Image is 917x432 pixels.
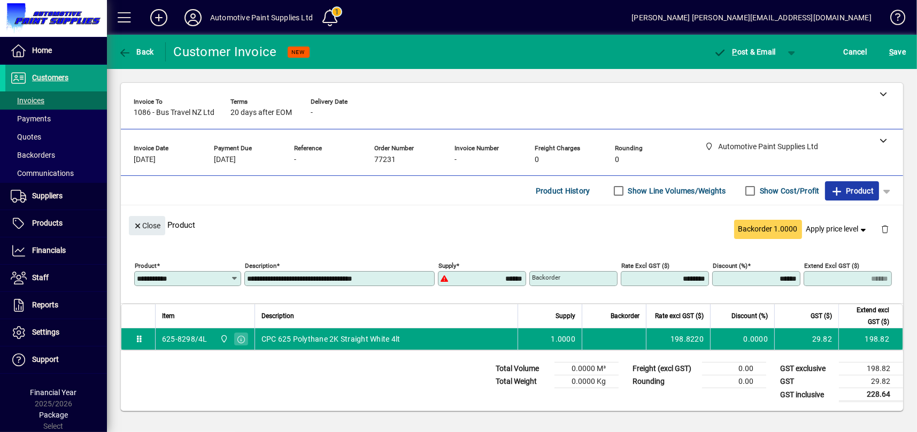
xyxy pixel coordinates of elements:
span: CPC 625 Polythane 2K Straight White 4lt [261,334,400,344]
span: P [733,48,737,56]
button: Product [825,181,879,200]
span: Discount (%) [731,310,768,322]
td: 0.0000 Kg [554,375,619,388]
button: Cancel [841,42,870,61]
app-page-header-button: Delete [872,224,898,234]
span: Financials [32,246,66,254]
td: Rounding [627,375,702,388]
div: Customer Invoice [174,43,277,60]
span: Backorder 1.0000 [738,223,798,235]
span: 1086 - Bus Travel NZ Ltd [134,109,214,117]
span: [DATE] [214,156,236,164]
span: Quotes [11,133,41,141]
span: Products [32,219,63,227]
a: Invoices [5,91,107,110]
span: - [454,156,457,164]
span: S [889,48,893,56]
button: Delete [872,216,898,242]
span: Supply [556,310,575,322]
span: Invoices [11,96,44,105]
app-page-header-button: Close [126,220,168,230]
app-page-header-button: Back [107,42,166,61]
mat-label: Rate excl GST ($) [621,262,669,269]
td: 29.82 [774,328,838,350]
a: Financials [5,237,107,264]
a: Backorders [5,146,107,164]
span: Product History [536,182,590,199]
td: 0.0000 [710,328,774,350]
span: Product [830,182,874,199]
td: Total Weight [490,375,554,388]
span: Package [39,411,68,419]
mat-label: Description [245,262,276,269]
span: 0 [615,156,619,164]
a: Quotes [5,128,107,146]
span: Back [118,48,154,56]
button: Profile [176,8,210,27]
span: Reports [32,300,58,309]
mat-label: Discount (%) [713,262,748,269]
td: 198.82 [839,362,903,375]
td: GST inclusive [775,388,839,402]
button: Backorder 1.0000 [734,220,802,239]
button: Product History [531,181,595,200]
td: 29.82 [839,375,903,388]
button: Add [142,8,176,27]
span: ave [889,43,906,60]
mat-label: Supply [438,262,456,269]
div: [PERSON_NAME] [PERSON_NAME][EMAIL_ADDRESS][DOMAIN_NAME] [631,9,872,26]
span: Staff [32,273,49,282]
mat-label: Backorder [532,274,560,281]
td: 0.00 [702,362,766,375]
a: Staff [5,265,107,291]
td: Freight (excl GST) [627,362,702,375]
a: Payments [5,110,107,128]
span: NEW [292,49,305,56]
button: Post & Email [708,42,781,61]
a: Knowledge Base [882,2,904,37]
span: 1.0000 [551,334,576,344]
div: Product [121,205,903,244]
label: Show Cost/Profit [758,186,820,196]
span: Rate excl GST ($) [655,310,704,322]
td: 0.0000 M³ [554,362,619,375]
span: ost & Email [714,48,776,56]
span: Customers [32,73,68,82]
span: Home [32,46,52,55]
div: 625-8298/4L [162,334,207,344]
a: Settings [5,319,107,346]
span: Extend excl GST ($) [845,304,889,328]
span: Close [133,217,161,235]
span: Support [32,355,59,364]
a: Home [5,37,107,64]
button: Apply price level [802,220,873,239]
div: Automotive Paint Supplies Ltd [210,9,313,26]
a: Suppliers [5,183,107,210]
span: [DATE] [134,156,156,164]
span: Payments [11,114,51,123]
span: - [311,109,313,117]
label: Show Line Volumes/Weights [626,186,726,196]
a: Support [5,346,107,373]
span: - [294,156,296,164]
span: Settings [32,328,59,336]
span: GST ($) [811,310,832,322]
span: Communications [11,169,74,178]
td: Total Volume [490,362,554,375]
span: Cancel [844,43,867,60]
mat-label: Product [135,262,157,269]
span: Apply price level [806,223,868,235]
a: Products [5,210,107,237]
td: 198.82 [838,328,903,350]
span: Description [261,310,294,322]
span: 20 days after EOM [230,109,292,117]
span: Item [162,310,175,322]
span: Backorders [11,151,55,159]
a: Communications [5,164,107,182]
span: Backorder [611,310,639,322]
button: Close [129,216,165,235]
span: Automotive Paint Supplies Ltd [217,333,229,345]
td: 0.00 [702,375,766,388]
td: GST exclusive [775,362,839,375]
span: 77231 [374,156,396,164]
